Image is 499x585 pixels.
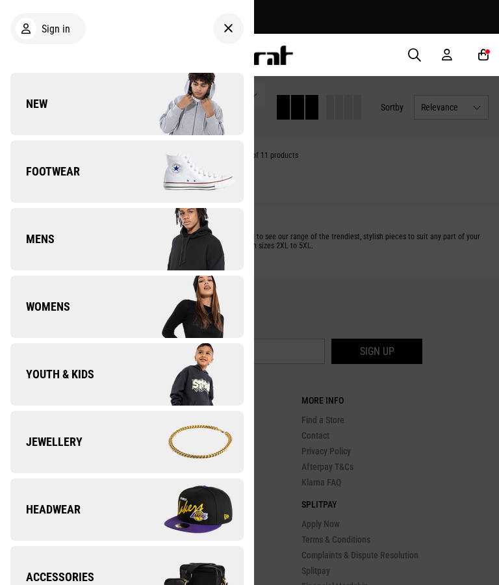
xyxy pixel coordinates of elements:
[10,478,244,541] a: Headwear Company
[10,434,83,450] span: Jewellery
[10,299,70,315] span: Womens
[127,342,243,407] img: Company
[42,23,70,35] span: Sign in
[127,207,243,272] img: Company
[10,73,244,135] a: New Company
[10,231,55,247] span: Mens
[10,411,244,473] a: Jewellery Company
[127,409,243,474] img: Company
[10,96,47,112] span: New
[10,569,94,585] span: Accessories
[10,164,80,179] span: Footwear
[127,71,243,136] img: Company
[10,140,244,203] a: Footwear Company
[127,274,243,339] img: Company
[10,343,244,406] a: Youth & Kids Company
[127,139,243,204] img: Company
[10,276,244,338] a: Womens Company
[127,477,243,542] img: Company
[10,502,81,517] span: Headwear
[10,367,94,382] span: Youth & Kids
[10,5,49,44] button: Open LiveChat chat widget
[10,208,244,270] a: Mens Company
